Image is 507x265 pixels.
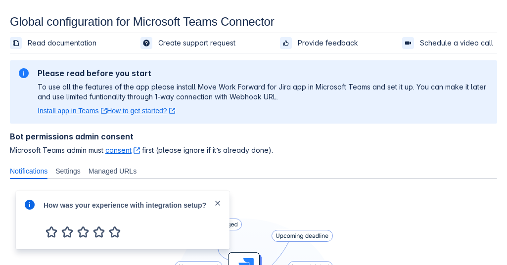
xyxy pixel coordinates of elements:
div: How was your experience with integration setup? [44,199,214,210]
span: documentation [12,39,20,47]
a: Create support request [140,37,239,49]
h2: Please read before you start [38,68,489,78]
span: feedback [282,39,290,47]
span: Create support request [158,38,235,48]
span: Notifications [10,166,47,176]
span: support [142,39,150,47]
span: 4 [91,224,107,240]
a: Schedule a video call [402,37,497,49]
span: Read documentation [28,38,96,48]
span: info [24,199,36,211]
span: 5 [107,224,123,240]
a: Read documentation [10,37,100,49]
span: Managed URLs [89,166,137,176]
span: Settings [55,166,81,176]
span: 3 [75,224,91,240]
a: How to get started? [107,106,175,116]
span: close [214,199,222,207]
h4: Bot permissions admin consent [10,132,497,141]
a: Provide feedback [280,37,362,49]
span: information [18,67,30,79]
span: Schedule a video call [420,38,493,48]
span: videoCall [404,39,412,47]
span: Microsoft Teams admin must first (please ignore if it’s already done). [10,145,497,155]
span: 1 [44,224,59,240]
span: 2 [59,224,75,240]
p: To use all the features of the app please install Move Work Forward for Jira app in Microsoft Tea... [38,82,489,102]
div: Global configuration for Microsoft Teams Connector [10,15,497,29]
span: Provide feedback [298,38,358,48]
a: consent [105,146,140,154]
a: Install app in Teams [38,106,107,116]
